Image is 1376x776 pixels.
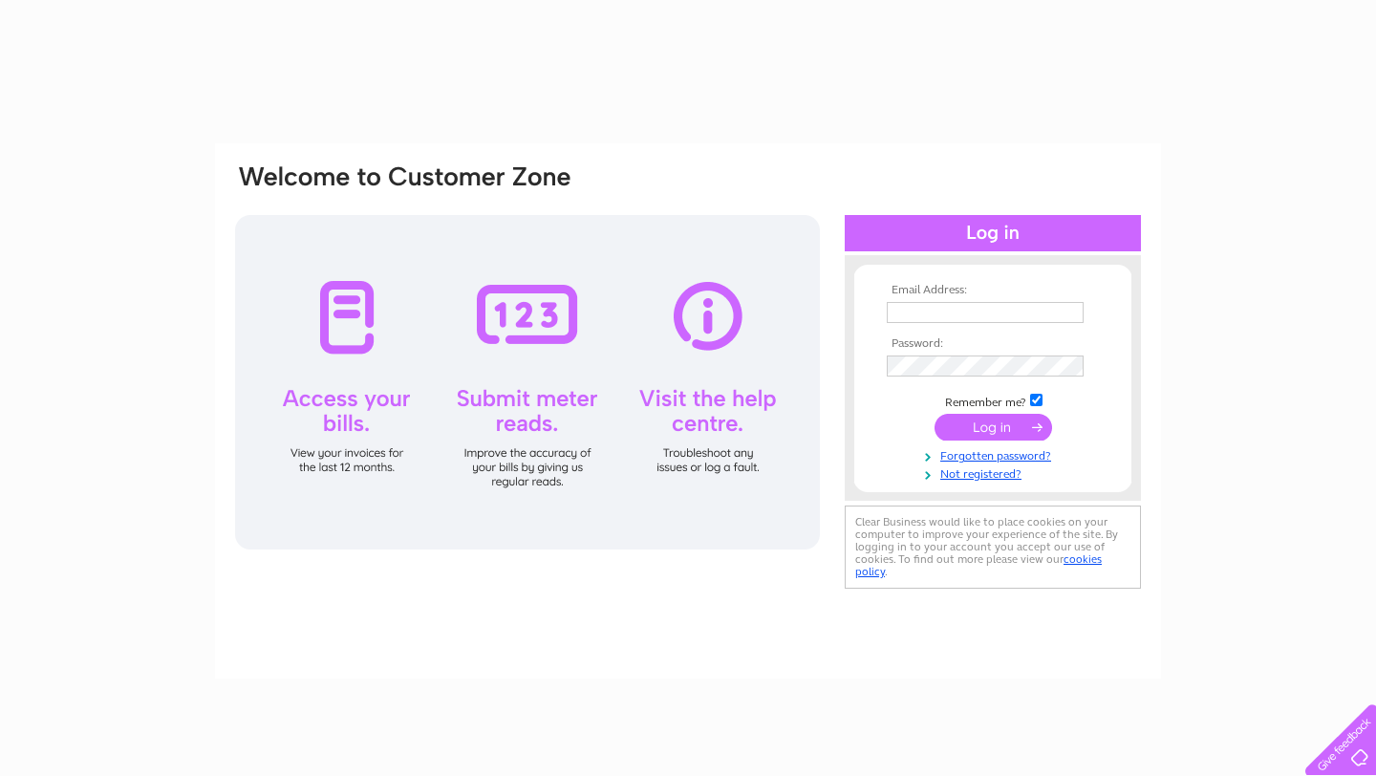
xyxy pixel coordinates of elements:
[855,552,1102,578] a: cookies policy
[887,445,1104,463] a: Forgotten password?
[882,391,1104,410] td: Remember me?
[935,414,1052,441] input: Submit
[845,506,1141,589] div: Clear Business would like to place cookies on your computer to improve your experience of the sit...
[882,337,1104,351] th: Password:
[882,284,1104,297] th: Email Address:
[887,463,1104,482] a: Not registered?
